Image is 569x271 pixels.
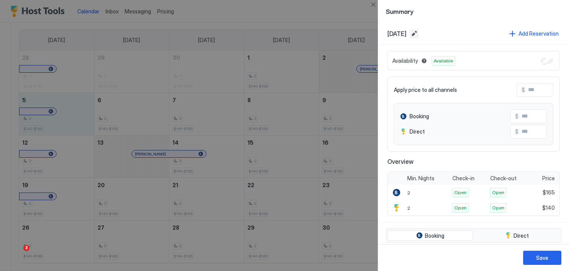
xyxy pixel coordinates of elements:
[410,113,429,120] span: Booking
[410,29,419,38] button: Edit date range
[387,158,560,165] span: Overview
[425,232,444,239] span: Booking
[394,87,457,93] span: Apply price to all channels
[514,232,529,239] span: Direct
[508,28,560,39] button: Add Reservation
[452,175,475,182] span: Check-in
[386,229,561,243] div: tab-group
[542,204,555,211] span: $140
[388,230,473,241] button: Booking
[515,128,519,135] span: $
[519,29,559,38] div: Add Reservation
[522,87,525,93] span: $
[407,205,410,211] span: 2
[492,189,504,196] span: Open
[454,189,467,196] span: Open
[475,230,560,241] button: Direct
[523,251,561,265] button: Save
[536,254,548,262] div: Save
[407,190,410,196] span: 2
[386,6,561,16] span: Summary
[23,245,29,251] span: 3
[490,175,517,182] span: Check-out
[392,57,418,64] span: Availability
[407,175,434,182] span: Min. Nights
[387,30,406,38] span: [DATE]
[8,245,26,263] iframe: Intercom live chat
[542,175,555,182] span: Price
[454,204,467,211] span: Open
[410,128,425,135] span: Direct
[515,113,519,120] span: $
[434,57,453,64] span: Available
[543,189,555,196] span: $165
[419,56,429,65] button: Blocked dates override all pricing rules and remain unavailable until manually unblocked
[492,204,504,211] span: Open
